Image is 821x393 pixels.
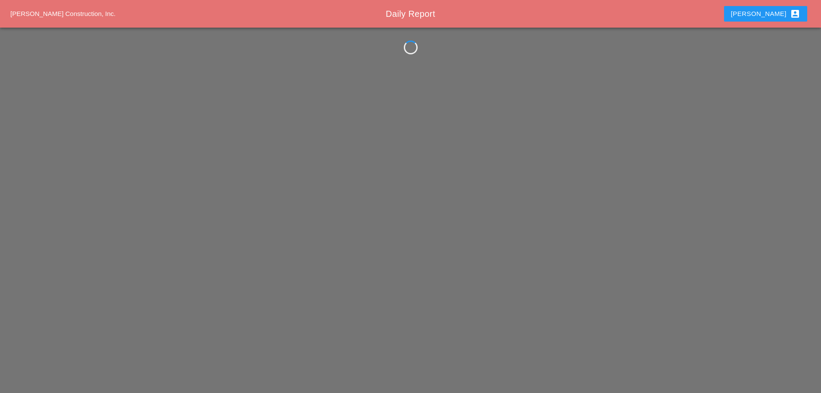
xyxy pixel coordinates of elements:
[731,9,800,19] div: [PERSON_NAME]
[386,9,435,19] span: Daily Report
[10,10,116,17] a: [PERSON_NAME] Construction, Inc.
[790,9,800,19] i: account_box
[724,6,807,22] button: [PERSON_NAME]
